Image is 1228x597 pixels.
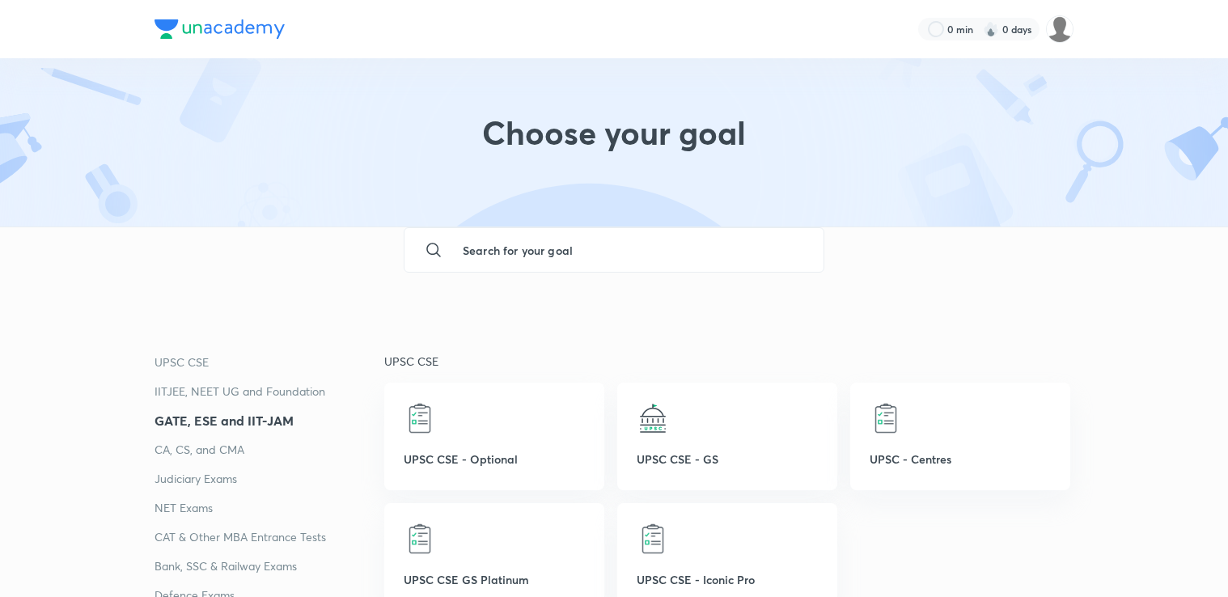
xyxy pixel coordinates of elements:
[155,382,384,401] a: IITJEE, NEET UG and Foundation
[155,19,285,39] img: Company Logo
[637,451,818,468] p: UPSC CSE - GS
[384,353,1073,370] p: UPSC CSE
[983,21,999,37] img: streak
[404,402,436,434] img: UPSC CSE - Optional
[870,402,902,434] img: UPSC - Centres
[637,571,818,588] p: UPSC CSE - Iconic Pro
[482,113,746,171] h1: Choose your goal
[404,571,585,588] p: UPSC CSE GS Platinum
[870,451,1051,468] p: UPSC - Centres
[450,228,811,272] input: Search for your goal
[155,353,384,372] a: UPSC CSE
[155,557,384,576] a: Bank, SSC & Railway Exams
[155,411,384,430] a: GATE, ESE and IIT-JAM
[155,469,384,489] a: Judiciary Exams
[404,451,585,468] p: UPSC CSE - Optional
[637,402,669,434] img: UPSC CSE - GS
[155,498,384,518] a: NET Exams
[155,527,384,547] a: CAT & Other MBA Entrance Tests
[1046,15,1073,43] img: Nagendrababu
[404,523,436,555] img: UPSC CSE GS Platinum
[155,440,384,459] a: CA, CS, and CMA
[637,523,669,555] img: UPSC CSE - Iconic Pro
